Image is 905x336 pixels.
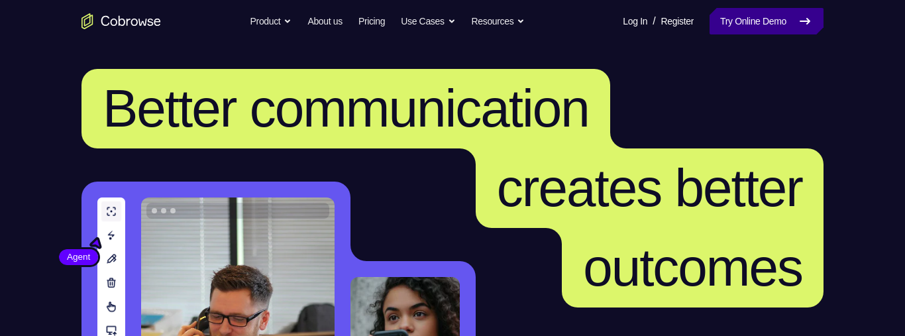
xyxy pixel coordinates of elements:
[307,8,342,34] a: About us
[358,8,385,34] a: Pricing
[661,8,694,34] a: Register
[401,8,455,34] button: Use Cases
[583,238,802,297] span: outcomes
[710,8,824,34] a: Try Online Demo
[103,79,589,138] span: Better communication
[653,13,655,29] span: /
[250,8,292,34] button: Product
[81,13,161,29] a: Go to the home page
[623,8,647,34] a: Log In
[472,8,525,34] button: Resources
[497,158,802,217] span: creates better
